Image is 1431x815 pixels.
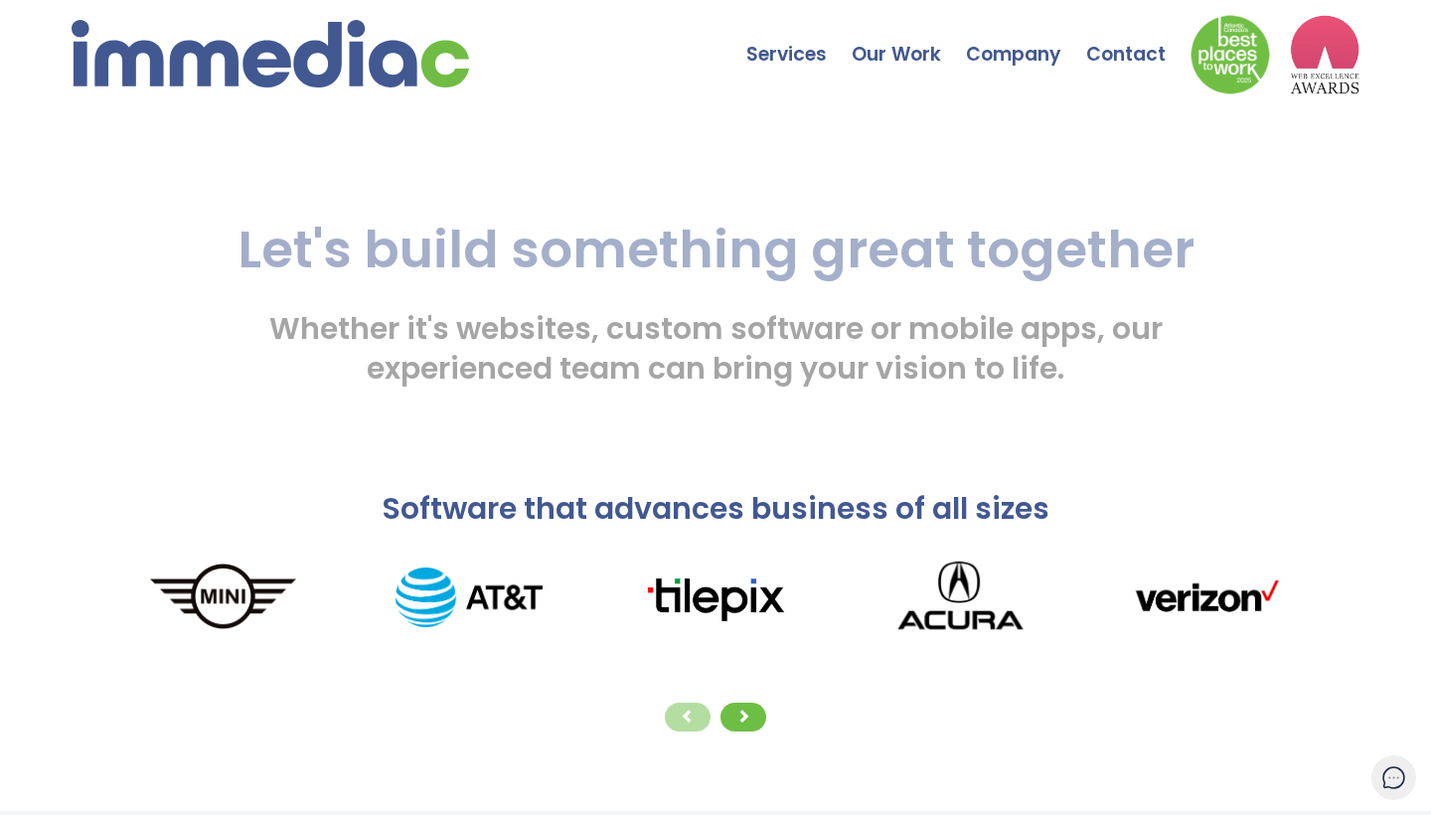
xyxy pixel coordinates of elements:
[966,5,1086,75] a: Company
[346,568,591,627] img: AT%26T_logo.png
[746,5,852,75] a: Services
[382,487,1049,530] span: Software that advances business of all sizes
[100,561,346,634] img: MINI_logo.png
[1191,15,1270,94] img: Down
[592,571,838,624] img: tilepixLogo.png
[838,549,1083,646] img: Acura_logo.png
[72,20,469,87] img: immediac
[1083,571,1329,624] img: verizonLogo.png
[238,213,1194,285] span: Let's build something great together
[269,307,1163,390] span: Whether it's websites, custom software or mobile apps, our experienced team can bring your vision...
[1086,5,1191,75] a: Contact
[852,5,966,75] a: Our Work
[1290,15,1359,94] img: logo2_wea_nobg.webp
